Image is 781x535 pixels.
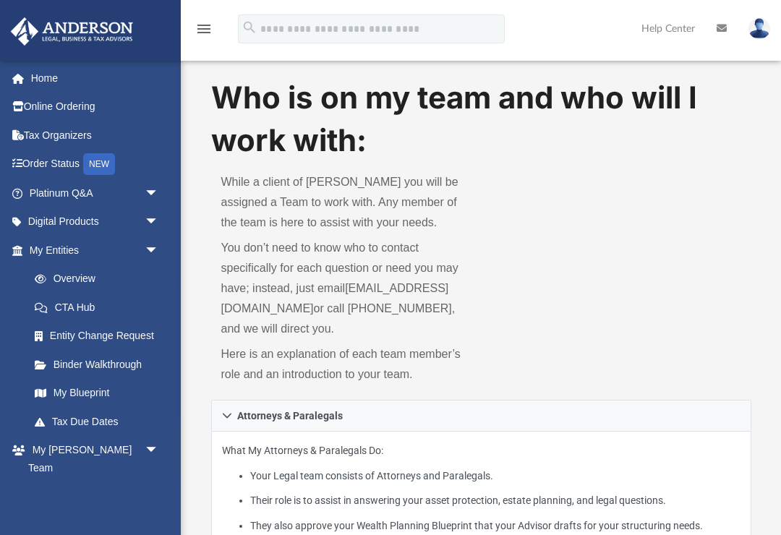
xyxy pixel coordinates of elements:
a: Tax Due Dates [20,407,181,436]
li: Their role is to assist in answering your asset protection, estate planning, and legal questions. [250,492,741,510]
h1: Who is on my team and who will I work with: [211,77,751,162]
span: arrow_drop_down [145,207,174,237]
a: menu [195,27,213,38]
a: Home [10,64,181,93]
span: Attorneys & Paralegals [237,411,343,421]
li: They also approve your Wealth Planning Blueprint that your Advisor drafts for your structuring ne... [250,517,741,535]
img: User Pic [748,18,770,39]
p: While a client of [PERSON_NAME] you will be assigned a Team to work with. Any member of the team ... [221,172,471,233]
a: Platinum Q&Aarrow_drop_down [10,179,181,207]
span: arrow_drop_down [145,236,174,265]
p: You don’t need to know who to contact specifically for each question or need you may have; instea... [221,238,471,339]
a: My Entitiesarrow_drop_down [10,236,181,265]
a: Digital Productsarrow_drop_down [10,207,181,236]
span: arrow_drop_down [145,436,174,466]
i: menu [195,20,213,38]
a: Entity Change Request [20,322,181,351]
li: Your Legal team consists of Attorneys and Paralegals. [250,467,741,485]
img: Anderson Advisors Platinum Portal [7,17,137,46]
a: Binder Walkthrough [20,350,181,379]
a: Tax Organizers [10,121,181,150]
a: My [PERSON_NAME] Teamarrow_drop_down [10,436,174,482]
a: [EMAIL_ADDRESS][DOMAIN_NAME] [221,282,449,314]
a: Overview [20,265,181,294]
a: CTA Hub [20,293,181,322]
p: Here is an explanation of each team member’s role and an introduction to your team. [221,344,471,385]
div: NEW [83,153,115,175]
span: arrow_drop_down [145,179,174,208]
i: search [242,20,257,35]
a: Attorneys & Paralegals [211,400,751,432]
a: My Blueprint [20,379,174,408]
a: Online Ordering [10,93,181,121]
a: Order StatusNEW [10,150,181,179]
